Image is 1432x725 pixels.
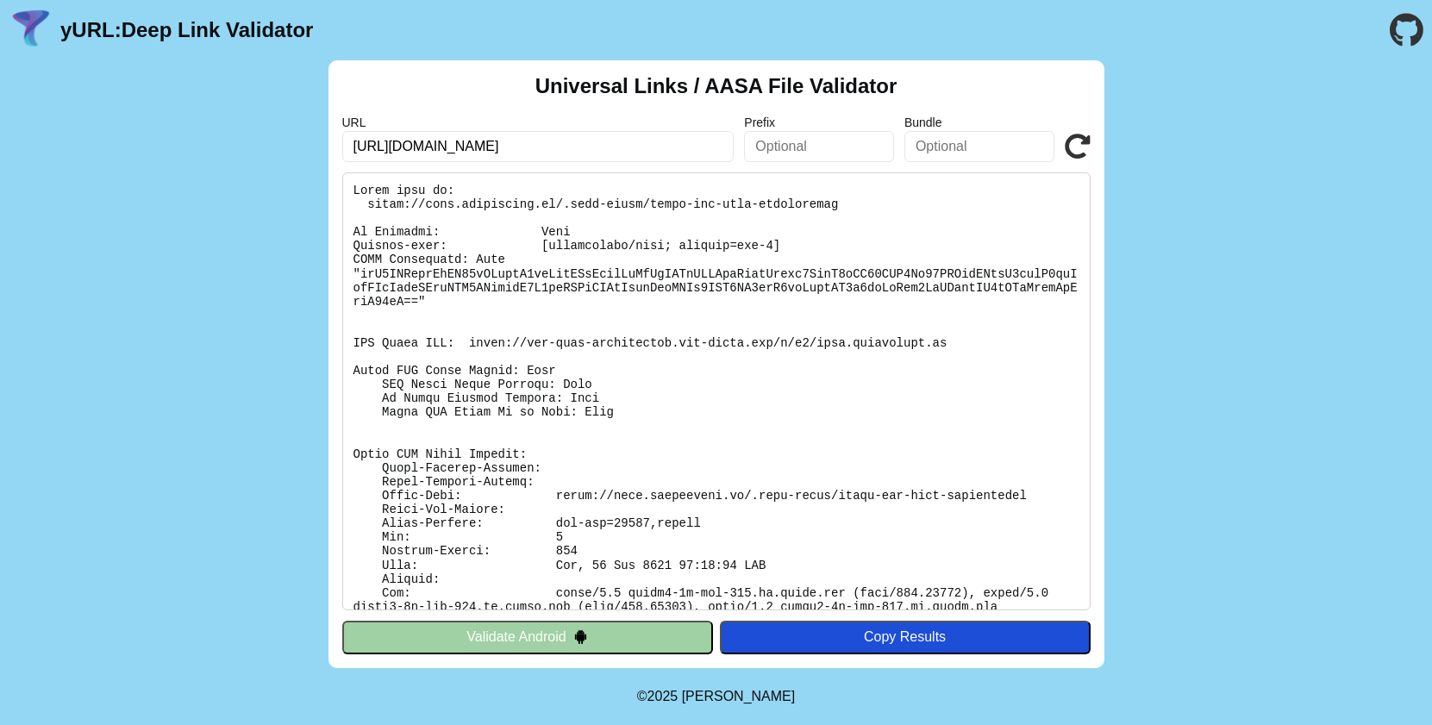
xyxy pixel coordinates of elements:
[904,131,1054,162] input: Optional
[682,689,796,703] a: Michael Ibragimchayev's Personal Site
[342,172,1091,610] pre: Lorem ipsu do: sitam://cons.adipiscing.el/.sedd-eiusm/tempo-inc-utla-etdoloremag Al Enimadmi: Ven...
[744,116,894,129] label: Prefix
[342,116,735,129] label: URL
[60,18,313,42] a: yURL:Deep Link Validator
[342,131,735,162] input: Required
[342,621,713,653] button: Validate Android
[904,116,1054,129] label: Bundle
[744,131,894,162] input: Optional
[573,629,588,644] img: droidIcon.svg
[729,629,1082,645] div: Copy Results
[637,668,795,725] footer: ©
[647,689,678,703] span: 2025
[9,8,53,53] img: yURL Logo
[720,621,1091,653] button: Copy Results
[535,74,897,98] h2: Universal Links / AASA File Validator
